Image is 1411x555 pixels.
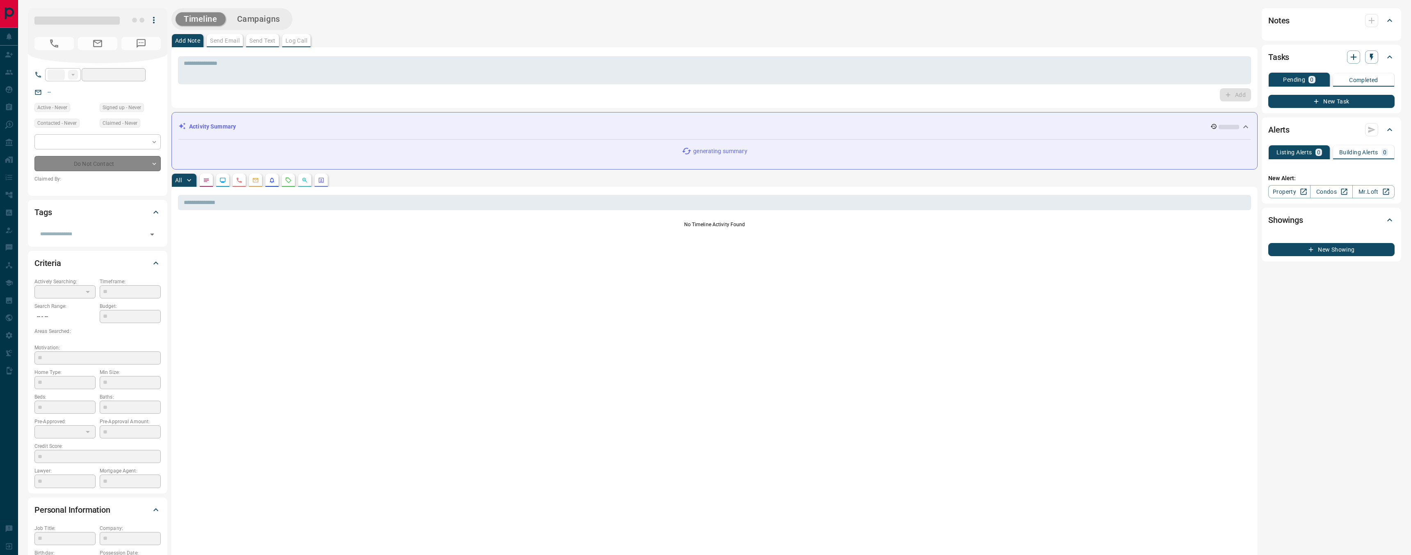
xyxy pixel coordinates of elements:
[34,310,96,323] p: -- - --
[236,177,242,183] svg: Calls
[34,443,161,450] p: Credit Score:
[34,175,161,183] p: Claimed By:
[269,177,275,183] svg: Listing Alerts
[175,38,200,44] p: Add Note
[1268,185,1311,198] a: Property
[1283,77,1305,83] p: Pending
[100,418,161,425] p: Pre-Approval Amount:
[34,418,96,425] p: Pre-Approved:
[100,369,161,376] p: Min Size:
[1339,149,1378,155] p: Building Alerts
[103,119,137,127] span: Claimed - Never
[252,177,259,183] svg: Emails
[100,525,161,532] p: Company:
[1268,95,1395,108] button: New Task
[1268,210,1395,230] div: Showings
[1268,213,1303,227] h2: Showings
[1352,185,1395,198] a: Mr.Loft
[78,37,117,50] span: No Email
[100,467,161,475] p: Mortgage Agent:
[100,278,161,285] p: Timeframe:
[100,393,161,401] p: Baths:
[34,37,74,50] span: No Number
[1276,149,1312,155] p: Listing Alerts
[34,303,96,310] p: Search Range:
[1317,149,1320,155] p: 0
[34,202,161,222] div: Tags
[178,221,1251,228] p: No Timeline Activity Found
[34,467,96,475] p: Lawyer:
[285,177,292,183] svg: Requests
[34,503,110,516] h2: Personal Information
[178,119,1251,134] div: Activity Summary
[34,253,161,273] div: Criteria
[34,525,96,532] p: Job Title:
[37,103,67,112] span: Active - Never
[34,500,161,520] div: Personal Information
[121,37,161,50] span: No Number
[37,119,77,127] span: Contacted - Never
[219,177,226,183] svg: Lead Browsing Activity
[34,278,96,285] p: Actively Searching:
[1349,77,1378,83] p: Completed
[100,303,161,310] p: Budget:
[34,344,161,351] p: Motivation:
[1268,243,1395,256] button: New Showing
[1268,50,1289,64] h2: Tasks
[103,103,141,112] span: Signed up - Never
[1268,120,1395,140] div: Alerts
[34,369,96,376] p: Home Type:
[189,122,236,131] p: Activity Summary
[1268,174,1395,183] p: New Alert:
[693,147,747,156] p: generating summary
[1268,123,1290,136] h2: Alerts
[301,177,308,183] svg: Opportunities
[176,12,226,26] button: Timeline
[34,257,61,270] h2: Criteria
[1268,14,1290,27] h2: Notes
[34,156,161,171] div: Do Not Contact
[34,393,96,401] p: Beds:
[34,328,161,335] p: Areas Searched:
[1383,149,1386,155] p: 0
[1310,77,1313,83] p: 0
[1310,185,1352,198] a: Condos
[48,89,51,95] a: --
[1268,11,1395,30] div: Notes
[146,229,158,240] button: Open
[203,177,210,183] svg: Notes
[175,177,182,183] p: All
[34,206,52,219] h2: Tags
[229,12,288,26] button: Campaigns
[318,177,324,183] svg: Agent Actions
[1268,47,1395,67] div: Tasks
